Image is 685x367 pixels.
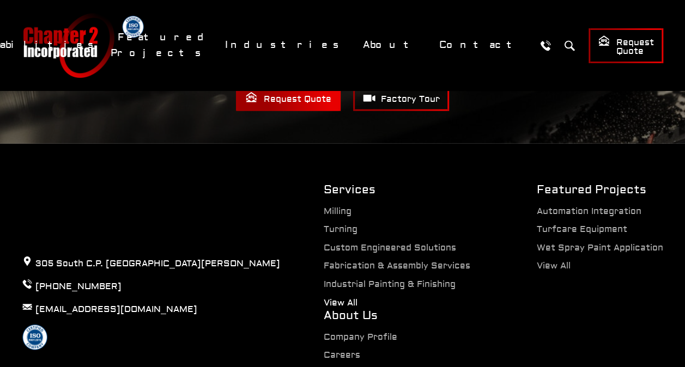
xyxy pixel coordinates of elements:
a: Request Quote [236,85,341,111]
a: Turning [324,224,357,235]
a: Industrial Painting & Finishing [324,279,456,290]
span: Request Quote [598,35,654,57]
span: Request Quote [245,91,331,105]
a: [PHONE_NUMBER] [35,281,122,292]
h2: Featured Projects [537,182,663,198]
a: Careers [324,350,360,360]
a: Request Quote [589,28,663,63]
a: [EMAIL_ADDRESS][DOMAIN_NAME] [35,304,197,315]
a: Call Us [535,35,555,56]
a: View All [324,297,357,308]
a: Fabrication & Assembly Services [324,260,470,271]
a: Industries [218,33,350,57]
a: Featured Projects [111,26,213,65]
a: Wet Spray Paint Application [537,242,663,253]
h2: Services [324,182,470,198]
a: Milling [324,206,351,217]
a: Contact [432,33,530,57]
a: Factory Tour [353,85,449,111]
span: Factory Tour [362,91,440,105]
p: 305 South C.P. [GEOGRAPHIC_DATA][PERSON_NAME] [22,256,280,271]
button: Search [559,35,579,56]
a: Company Profile [324,332,397,342]
a: Turfcare Equipment [537,224,627,235]
a: About [356,33,427,57]
a: View All [537,260,571,271]
a: Custom Engineered Solutions [324,242,456,253]
a: Automation Integration [537,206,641,217]
h2: About Us [324,308,428,323]
a: Chapter 2 Incorporated [22,13,114,78]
